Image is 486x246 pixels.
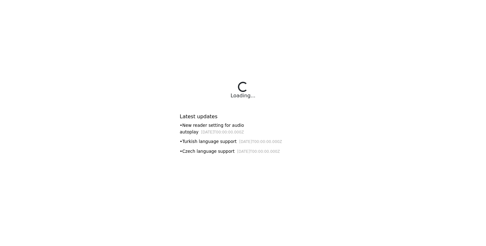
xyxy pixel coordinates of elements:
div: • Czech language support [180,148,306,155]
small: [DATE]T00:00:00.000Z [237,149,280,154]
div: • Turkish language support [180,138,306,145]
div: Loading... [231,92,255,100]
small: [DATE]T00:00:00.000Z [239,139,282,144]
h6: Latest updates [180,113,306,120]
small: [DATE]T00:00:00.000Z [201,130,244,134]
div: • New reader setting for audio autoplay [180,122,306,135]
